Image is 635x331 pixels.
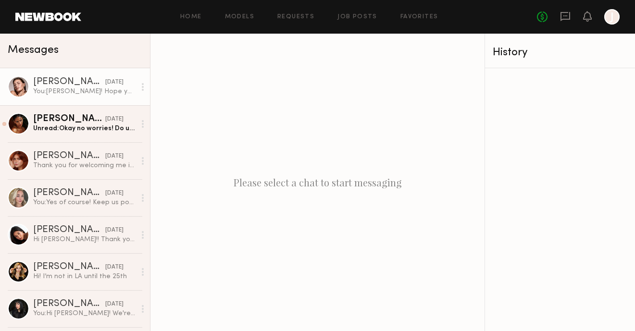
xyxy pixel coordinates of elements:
[33,235,136,244] div: Hi [PERSON_NAME]!! Thank you so much for thinking of me!! I’m currently only able to fly out for ...
[33,198,136,207] div: You: Yes of course! Keep us posted🤗
[400,14,438,20] a: Favorites
[105,189,124,198] div: [DATE]
[33,262,105,272] div: [PERSON_NAME]
[105,78,124,87] div: [DATE]
[277,14,314,20] a: Requests
[493,47,627,58] div: History
[105,115,124,124] div: [DATE]
[33,151,105,161] div: [PERSON_NAME]
[150,34,485,331] div: Please select a chat to start messaging
[604,9,620,25] a: J
[105,226,124,235] div: [DATE]
[33,87,136,96] div: You: [PERSON_NAME]! Hope you've been amazing! I'm helping to organize [PERSON_NAME]'s Summer'26 E...
[33,299,105,309] div: [PERSON_NAME]
[33,272,136,281] div: Hi! I’m not in LA until the 25th
[33,114,105,124] div: [PERSON_NAME]
[180,14,202,20] a: Home
[225,14,254,20] a: Models
[8,45,59,56] span: Messages
[105,152,124,161] div: [DATE]
[105,263,124,272] div: [DATE]
[105,300,124,309] div: [DATE]
[33,77,105,87] div: [PERSON_NAME]
[33,225,105,235] div: [PERSON_NAME]
[33,188,105,198] div: [PERSON_NAME]
[33,124,136,133] div: Unread: Okay no worries! Do u have any possible dates?
[33,161,136,170] div: Thank you for welcoming me in [DATE]! I hope to hear from you soon 💞
[33,309,136,318] div: You: Hi [PERSON_NAME]! We're reaching out from the [PERSON_NAME] Jeans wholesale department ([URL...
[337,14,377,20] a: Job Posts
